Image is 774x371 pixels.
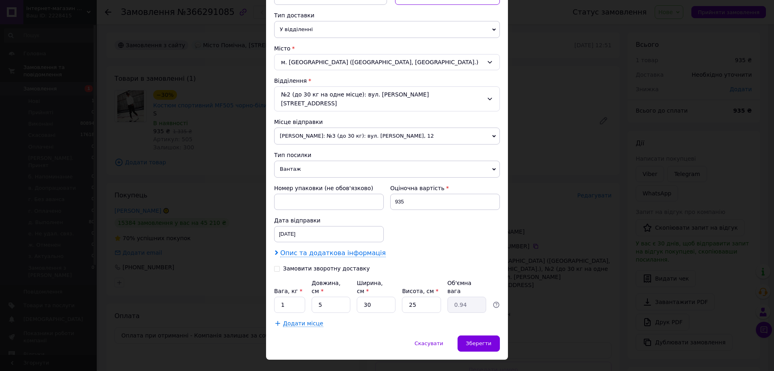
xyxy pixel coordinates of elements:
[283,265,370,272] div: Замовити зворотну доставку
[274,152,311,158] span: Тип посилки
[283,320,323,327] span: Додати місце
[274,86,500,111] div: №2 (до 30 кг на одне місце): вул. [PERSON_NAME][STREET_ADDRESS]
[402,288,438,294] label: Висота, см
[312,280,341,294] label: Довжина, см
[274,288,302,294] label: Вага, кг
[274,119,323,125] span: Місце відправки
[274,12,314,19] span: Тип доставки
[274,21,500,38] span: У відділенні
[274,44,500,52] div: Місто
[390,184,500,192] div: Оціночна вартість
[466,340,491,346] span: Зберегти
[274,184,384,192] div: Номер упаковки (не обов'язково)
[280,249,386,257] span: Опис та додаткова інформація
[274,128,500,145] span: [PERSON_NAME]: №3 (до 30 кг): вул. [PERSON_NAME], 12
[274,54,500,70] div: м. [GEOGRAPHIC_DATA] ([GEOGRAPHIC_DATA], [GEOGRAPHIC_DATA].)
[447,279,486,295] div: Об'ємна вага
[414,340,443,346] span: Скасувати
[357,280,383,294] label: Ширина, см
[274,77,500,85] div: Відділення
[274,161,500,178] span: Вантаж
[274,216,384,224] div: Дата відправки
